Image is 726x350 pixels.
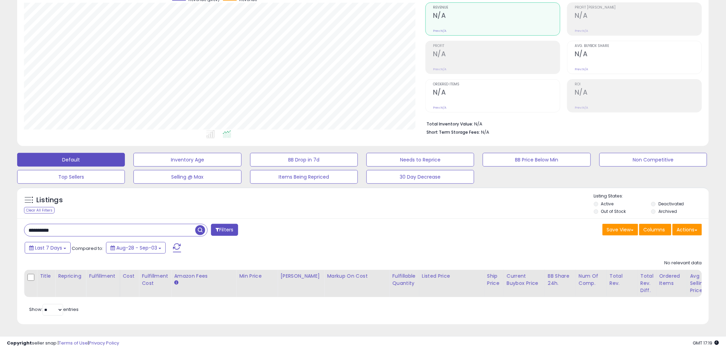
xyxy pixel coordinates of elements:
span: Avg. Buybox Share [575,44,702,48]
span: Profit [433,44,560,48]
div: Ordered Items [659,273,684,287]
span: Last 7 Days [35,244,62,251]
small: Prev: N/A [575,29,588,33]
button: Non Competitive [599,153,707,167]
div: BB Share 24h. [548,273,573,287]
div: Clear All Filters [24,207,55,214]
div: Min Price [239,273,274,280]
button: Columns [639,224,671,236]
div: Ship Price [487,273,501,287]
small: Prev: N/A [433,106,446,110]
span: Show: entries [29,306,79,313]
h2: N/A [433,50,560,59]
h2: N/A [575,88,702,98]
a: Privacy Policy [89,340,119,346]
button: Needs to Reprice [366,153,474,167]
span: Compared to: [72,245,103,252]
div: seller snap | | [7,340,119,347]
h2: N/A [575,12,702,21]
p: Listing States: [594,193,709,200]
div: Fulfillable Quantity [392,273,416,287]
small: Prev: N/A [575,67,588,71]
button: Aug-28 - Sep-03 [106,242,166,254]
small: Prev: N/A [433,67,446,71]
span: Columns [644,226,665,233]
span: Revenue [433,6,560,10]
span: Aug-28 - Sep-03 [116,244,157,251]
div: Amazon Fees [174,273,233,280]
button: Last 7 Days [25,242,71,254]
div: Total Rev. Diff. [641,273,654,294]
label: Out of Stock [601,208,626,214]
button: Items Being Repriced [250,170,358,184]
button: 30 Day Decrease [366,170,474,184]
h2: N/A [433,12,560,21]
div: Title [40,273,52,280]
label: Deactivated [658,201,684,207]
button: Save View [602,224,638,236]
button: Inventory Age [133,153,241,167]
div: [PERSON_NAME] [280,273,321,280]
div: Fulfillment Cost [142,273,168,287]
button: Filters [211,224,238,236]
span: Profit [PERSON_NAME] [575,6,702,10]
button: Default [17,153,125,167]
b: Total Inventory Value: [426,121,473,127]
b: Short Term Storage Fees: [426,129,480,135]
span: N/A [481,129,489,135]
div: Num of Comp. [579,273,604,287]
small: Prev: N/A [575,106,588,110]
label: Active [601,201,614,207]
strong: Copyright [7,340,32,346]
button: Actions [672,224,702,236]
button: BB Drop in 7d [250,153,358,167]
a: Terms of Use [59,340,88,346]
span: Ordered Items [433,83,560,86]
button: Top Sellers [17,170,125,184]
div: Fulfillment [89,273,117,280]
h2: N/A [575,50,702,59]
small: Amazon Fees. [174,280,178,286]
h5: Listings [36,195,63,205]
div: Current Buybox Price [507,273,542,287]
button: BB Price Below Min [483,153,590,167]
h2: N/A [433,88,560,98]
div: Listed Price [422,273,481,280]
li: N/A [426,119,697,128]
label: Archived [658,208,677,214]
div: Repricing [58,273,83,280]
div: Avg Selling Price [690,273,715,294]
small: Prev: N/A [433,29,446,33]
th: The percentage added to the cost of goods (COGS) that forms the calculator for Min & Max prices. [324,270,389,297]
div: Cost [123,273,136,280]
div: No relevant data [665,260,702,266]
span: 2025-09-11 17:19 GMT [693,340,719,346]
button: Selling @ Max [133,170,241,184]
span: ROI [575,83,702,86]
div: Markup on Cost [327,273,386,280]
div: Total Rev. [610,273,635,287]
